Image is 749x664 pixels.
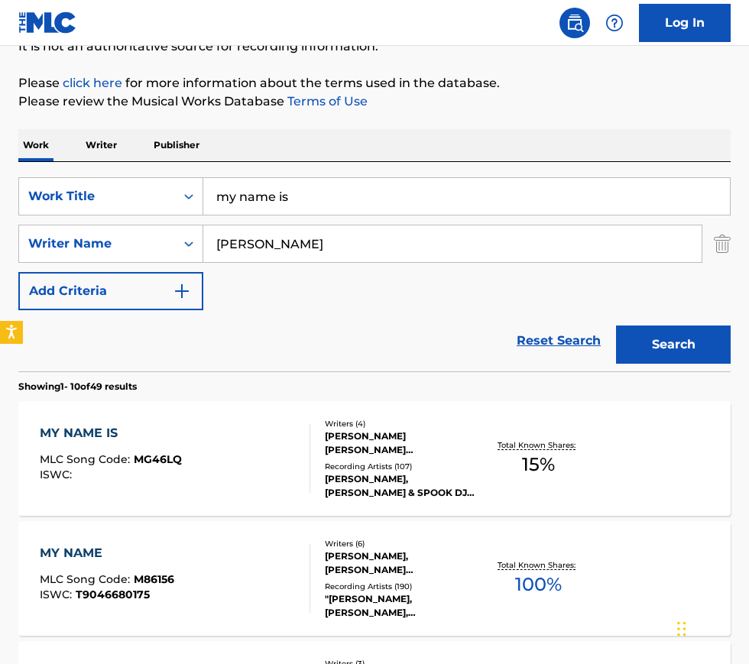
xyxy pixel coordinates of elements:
div: MY NAME [40,544,174,562]
div: Writers ( 4 ) [325,418,479,429]
span: MG46LQ [134,452,182,466]
div: Help [599,8,630,38]
a: Public Search [559,8,590,38]
div: Writer Name [28,235,166,253]
div: Recording Artists ( 190 ) [325,581,479,592]
span: MLC Song Code : [40,452,134,466]
a: Reset Search [509,324,608,358]
span: ISWC : [40,468,76,481]
form: Search Form [18,177,731,371]
span: ISWC : [40,588,76,601]
span: T9046680175 [76,588,150,601]
div: Work Title [28,187,166,206]
div: Writers ( 6 ) [325,538,479,549]
div: MY NAME IS [40,424,182,442]
img: Delete Criterion [714,225,731,263]
img: 9d2ae6d4665cec9f34b9.svg [173,282,191,300]
button: Add Criteria [18,272,203,310]
img: search [566,14,584,32]
p: Please review the Musical Works Database [18,92,731,111]
iframe: Chat Widget [673,591,749,664]
div: [PERSON_NAME] [PERSON_NAME] [PERSON_NAME] [PERSON_NAME] [PERSON_NAME] [PERSON_NAME] III [325,429,479,457]
p: Publisher [149,129,204,161]
span: MLC Song Code : [40,572,134,586]
div: [PERSON_NAME], [PERSON_NAME] [PERSON_NAME], [PERSON_NAME], [PERSON_NAME], [PERSON_NAME], [PERSON_... [325,549,479,577]
div: "[PERSON_NAME], [PERSON_NAME], [PERSON_NAME], [PERSON_NAME], [PERSON_NAME], [PERSON_NAME], [PERSO... [325,592,479,620]
p: Work [18,129,53,161]
div: [PERSON_NAME], [PERSON_NAME] & SPOOK DJ [PERSON_NAME] [PERSON_NAME] [PERSON_NAME] DERO [PERSON_NA... [325,472,479,500]
span: 15 % [522,451,555,478]
img: MLC Logo [18,11,77,34]
a: click here [63,76,122,90]
div: Drag [677,606,686,652]
img: help [605,14,624,32]
a: MY NAME ISMLC Song Code:MG46LQISWC:Writers (4)[PERSON_NAME] [PERSON_NAME] [PERSON_NAME] [PERSON_N... [18,401,731,516]
p: Writer [81,129,122,161]
p: Total Known Shares: [498,439,579,451]
p: Total Known Shares: [498,559,579,571]
span: M86156 [134,572,174,586]
span: 100 % [515,571,562,598]
a: Terms of Use [284,94,368,109]
a: Log In [639,4,731,42]
p: It is not an authoritative source for recording information. [18,37,731,56]
a: MY NAMEMLC Song Code:M86156ISWC:T9046680175Writers (6)[PERSON_NAME], [PERSON_NAME] [PERSON_NAME],... [18,521,731,636]
div: Recording Artists ( 107 ) [325,461,479,472]
button: Search [616,326,731,364]
p: Showing 1 - 10 of 49 results [18,380,137,394]
p: Please for more information about the terms used in the database. [18,74,731,92]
